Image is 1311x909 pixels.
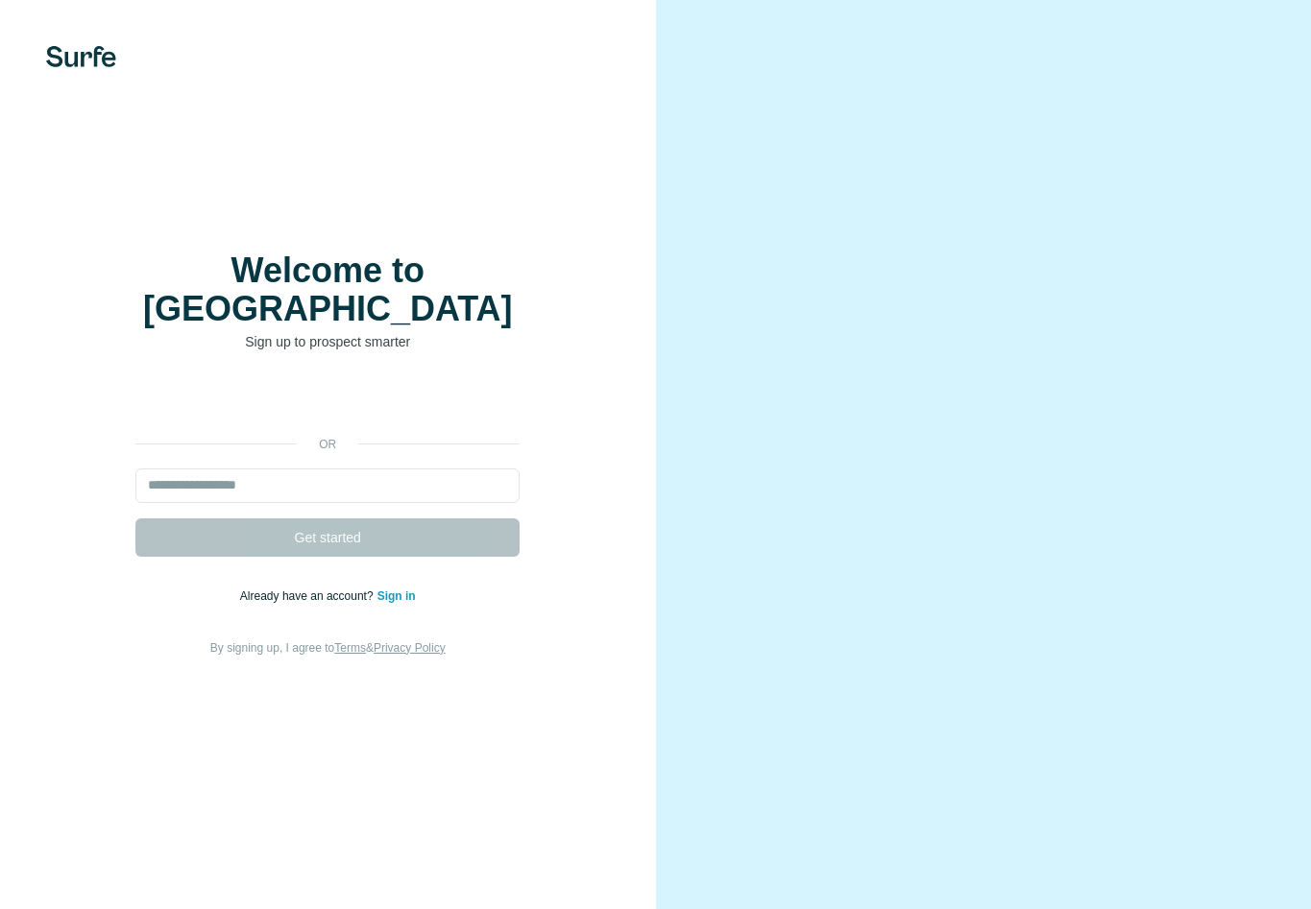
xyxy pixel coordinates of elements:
img: Surfe's logo [46,46,116,67]
span: Already have an account? [240,589,377,603]
h1: Welcome to [GEOGRAPHIC_DATA] [135,251,520,328]
p: Sign up to prospect smarter [135,332,520,351]
iframe: Button na Mag-sign in gamit ang Google [126,380,529,422]
p: or [297,436,358,453]
a: Privacy Policy [374,641,446,655]
a: Terms [334,641,366,655]
span: By signing up, I agree to & [210,641,446,655]
a: Sign in [377,589,416,603]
